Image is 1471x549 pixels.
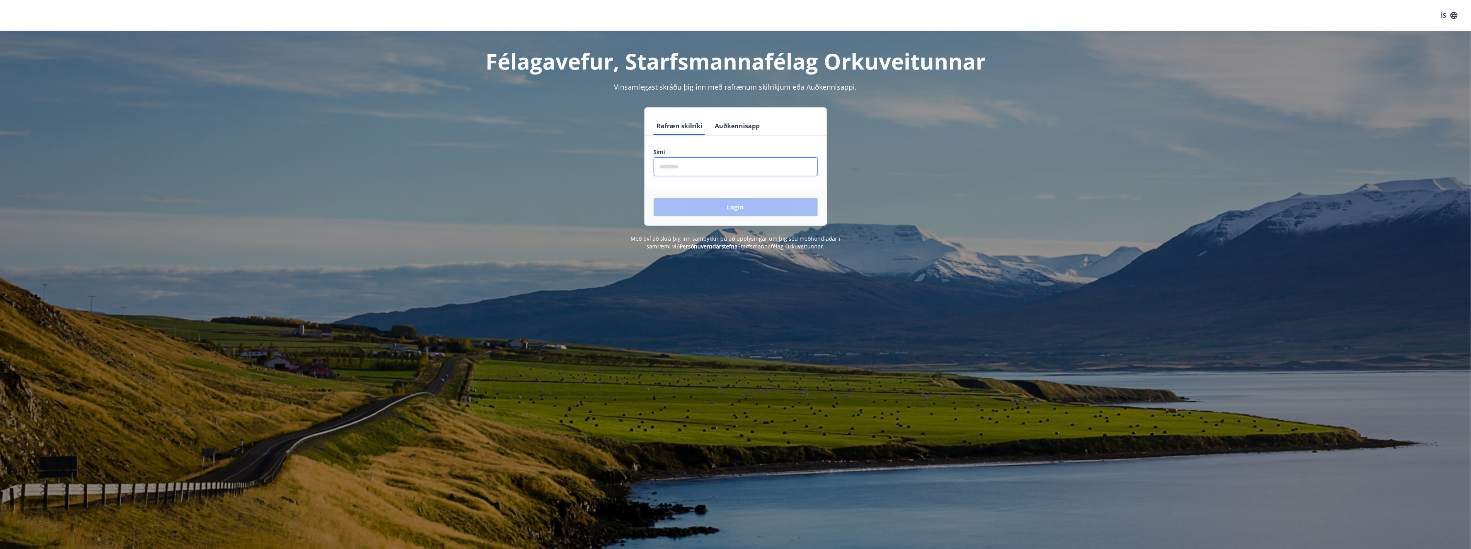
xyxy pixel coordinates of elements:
[712,117,763,135] button: Auðkennisapp
[654,148,818,156] label: Sími
[680,243,738,250] a: Persónuverndarstefna
[631,235,840,250] span: Með því að skrá þig inn samþykkir þú að upplýsingar um þig séu meðhöndlaðar í samræmi við Starfsm...
[1437,8,1462,22] button: ÍS
[654,117,706,135] button: Rafræn skilríki
[467,46,1005,76] h1: Félagavefur, Starfsmannafélag Orkuveitunnar
[614,82,857,92] span: Vinsamlegast skráðu þig inn með rafrænum skilríkjum eða Auðkennisappi.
